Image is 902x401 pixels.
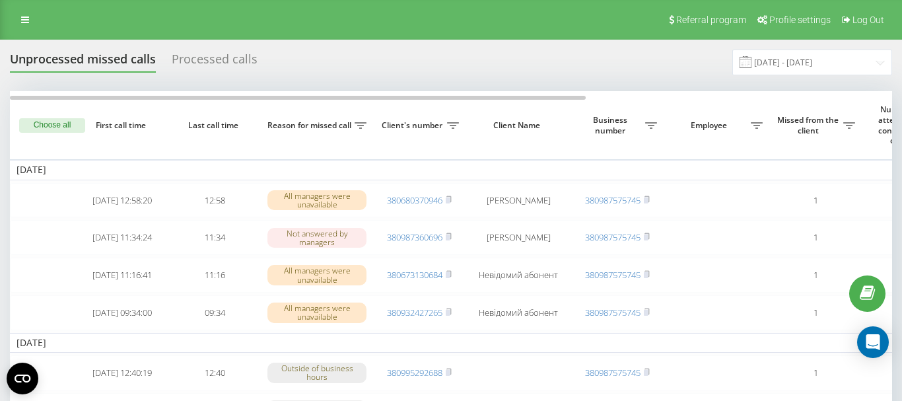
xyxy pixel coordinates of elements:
[466,295,571,330] td: Невідомий абонент
[466,220,571,255] td: [PERSON_NAME]
[585,367,641,379] a: 380987575745
[769,15,831,25] span: Profile settings
[578,115,645,135] span: Business number
[76,295,168,330] td: [DATE] 09:34:00
[466,258,571,293] td: Невідомий абонент
[769,258,862,293] td: 1
[267,303,366,322] div: All managers were unavailable
[387,269,442,281] a: 380673130684
[87,120,158,131] span: First call time
[387,194,442,206] a: 380680370946
[477,120,560,131] span: Client Name
[769,183,862,218] td: 1
[267,190,366,210] div: All managers were unavailable
[267,120,355,131] span: Reason for missed call
[670,120,751,131] span: Employee
[857,326,889,358] div: Open Intercom Messenger
[267,228,366,248] div: Not answered by managers
[380,120,447,131] span: Client's number
[267,363,366,383] div: Outside of business hours
[387,367,442,379] a: 380995292688
[168,183,261,218] td: 12:58
[172,52,258,73] div: Processed calls
[466,183,571,218] td: [PERSON_NAME]
[7,363,38,394] button: Open CMP widget
[10,52,156,73] div: Unprocessed missed calls
[387,231,442,243] a: 380987360696
[585,231,641,243] a: 380987575745
[769,355,862,390] td: 1
[267,265,366,285] div: All managers were unavailable
[676,15,746,25] span: Referral program
[168,258,261,293] td: 11:16
[76,220,168,255] td: [DATE] 11:34:24
[168,220,261,255] td: 11:34
[585,194,641,206] a: 380987575745
[168,295,261,330] td: 09:34
[179,120,250,131] span: Last call time
[168,355,261,390] td: 12:40
[19,118,85,133] button: Choose all
[76,183,168,218] td: [DATE] 12:58:20
[769,295,862,330] td: 1
[585,307,641,318] a: 380987575745
[387,307,442,318] a: 380932427265
[76,258,168,293] td: [DATE] 11:16:41
[585,269,641,281] a: 380987575745
[776,115,843,135] span: Missed from the client
[76,355,168,390] td: [DATE] 12:40:19
[852,15,884,25] span: Log Out
[769,220,862,255] td: 1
